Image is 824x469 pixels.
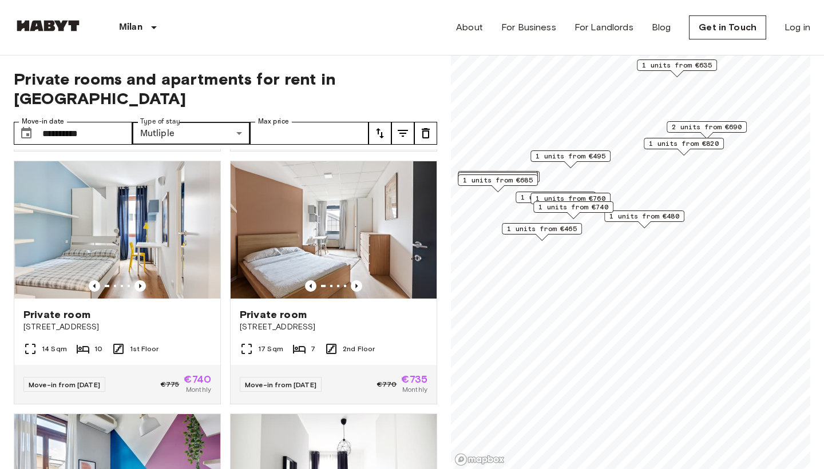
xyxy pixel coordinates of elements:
[458,171,538,189] div: Map marker
[161,379,180,389] span: €775
[140,117,180,126] label: Type of stay
[343,344,375,354] span: 2nd Floor
[637,59,717,77] div: Map marker
[536,193,605,204] span: 1 units from €760
[516,192,596,209] div: Map marker
[240,321,427,333] span: [STREET_ADDRESS]
[134,280,146,292] button: Previous image
[501,21,556,34] a: For Business
[652,21,671,34] a: Blog
[667,121,747,139] div: Map marker
[258,117,289,126] label: Max price
[463,173,533,183] span: 2 units from €615
[454,453,505,466] a: Mapbox logo
[230,161,437,404] a: Marketing picture of unit IT-14-037-006-02HPrevious imagePrevious imagePrivate room[STREET_ADDRES...
[119,21,142,34] p: Milan
[530,150,611,168] div: Map marker
[240,308,307,321] span: Private room
[458,174,538,192] div: Map marker
[23,308,90,321] span: Private room
[14,69,437,108] span: Private rooms and apartments for rent in [GEOGRAPHIC_DATA]
[186,384,211,395] span: Monthly
[89,280,100,292] button: Previous image
[463,175,533,185] span: 1 units from €685
[507,224,577,234] span: 1 units from €465
[575,21,633,34] a: For Landlords
[29,380,100,389] span: Move-in from [DATE]
[94,344,102,354] span: 10
[463,172,533,182] span: 1 units from €625
[377,379,397,389] span: €770
[245,380,316,389] span: Move-in from [DATE]
[231,161,437,299] img: Marketing picture of unit IT-14-037-006-02H
[15,122,38,145] button: Choose date, selected date is 25 Sep 2025
[672,122,742,132] span: 2 units from €690
[642,60,712,70] span: 1 units from €635
[785,21,810,34] a: Log in
[530,193,611,210] div: Map marker
[533,201,613,219] div: Map marker
[644,138,724,156] div: Map marker
[351,280,362,292] button: Previous image
[538,202,608,212] span: 1 units from €740
[184,374,211,384] span: €740
[14,161,221,404] a: Marketing picture of unit IT-14-035-002-09HPrevious imagePrevious imagePrivate room[STREET_ADDRES...
[689,15,766,39] a: Get in Touch
[649,138,719,149] span: 1 units from €820
[42,344,67,354] span: 14 Sqm
[521,192,591,202] span: 1 units from €670
[456,21,483,34] a: About
[22,117,64,126] label: Move-in date
[305,280,316,292] button: Previous image
[14,20,82,31] img: Habyt
[604,210,684,228] div: Map marker
[130,344,159,354] span: 1st Floor
[258,344,283,354] span: 17 Sqm
[402,384,427,395] span: Monthly
[14,161,220,299] img: Marketing picture of unit IT-14-035-002-09H
[401,374,427,384] span: €735
[132,122,251,145] div: Mutliple
[414,122,437,145] button: tune
[502,223,582,241] div: Map marker
[458,172,538,190] div: Map marker
[536,151,605,161] span: 1 units from €495
[609,211,679,221] span: 1 units from €480
[23,321,211,333] span: [STREET_ADDRESS]
[311,344,315,354] span: 7
[369,122,391,145] button: tune
[391,122,414,145] button: tune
